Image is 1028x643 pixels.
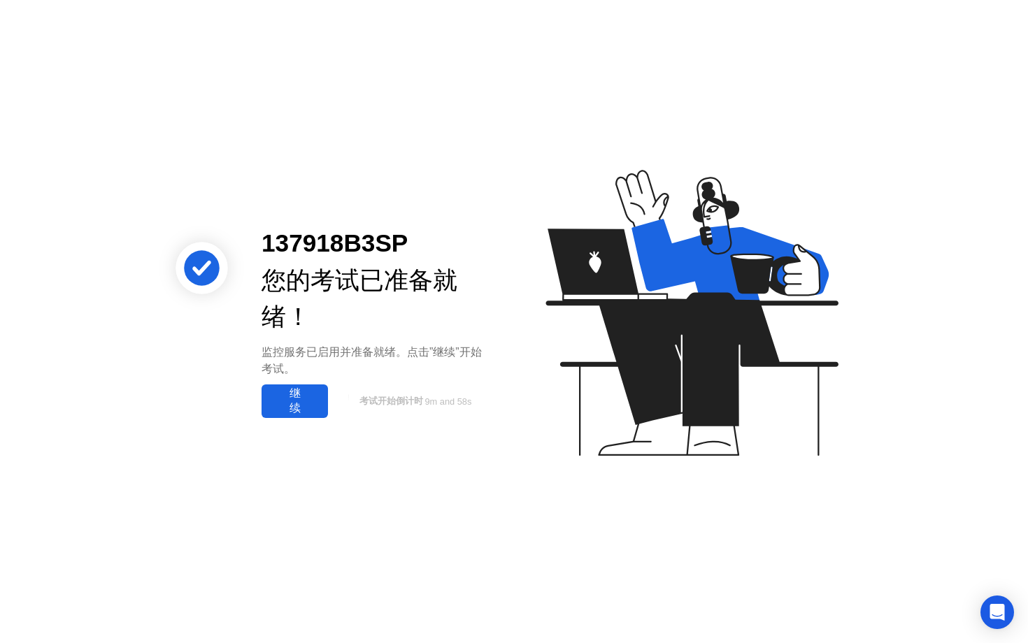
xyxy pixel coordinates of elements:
div: 137918B3SP [262,225,492,262]
div: 您的考试已准备就绪！ [262,262,492,336]
button: 继续 [262,384,328,418]
div: Open Intercom Messenger [980,595,1014,629]
span: 9m and 58s [424,396,471,407]
div: 继续 [266,386,324,416]
button: 考试开始倒计时9m and 58s [335,388,492,414]
div: 监控服务已启用并准备就绪。点击”继续”开始考试。 [262,344,492,377]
